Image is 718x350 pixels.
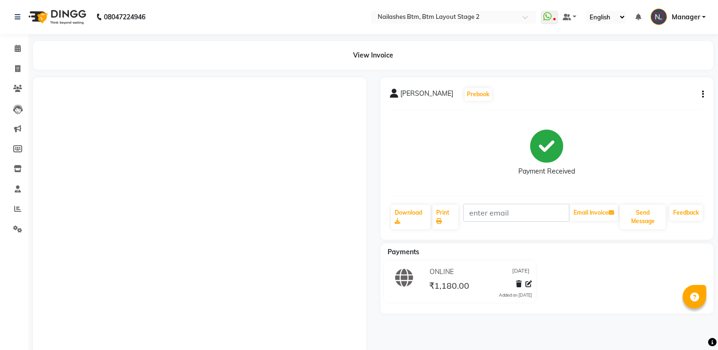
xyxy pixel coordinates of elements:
span: [PERSON_NAME] [400,89,453,102]
span: ₹1,180.00 [429,280,469,293]
img: logo [24,4,89,30]
span: Payments [388,248,419,256]
a: Feedback [669,205,703,221]
button: Email Invoice [570,205,618,221]
img: Manager [650,8,667,25]
iframe: chat widget [678,312,709,341]
b: 08047224946 [104,4,145,30]
div: View Invoice [33,41,713,70]
span: ONLINE [430,267,454,277]
button: Send Message [620,205,666,229]
button: Prebook [465,88,492,101]
input: enter email [463,204,569,222]
a: Print [432,205,458,229]
div: Added on [DATE] [499,292,532,299]
a: Download [391,205,431,229]
span: [DATE] [512,267,530,277]
div: Payment Received [518,167,575,176]
span: Manager [672,12,700,22]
